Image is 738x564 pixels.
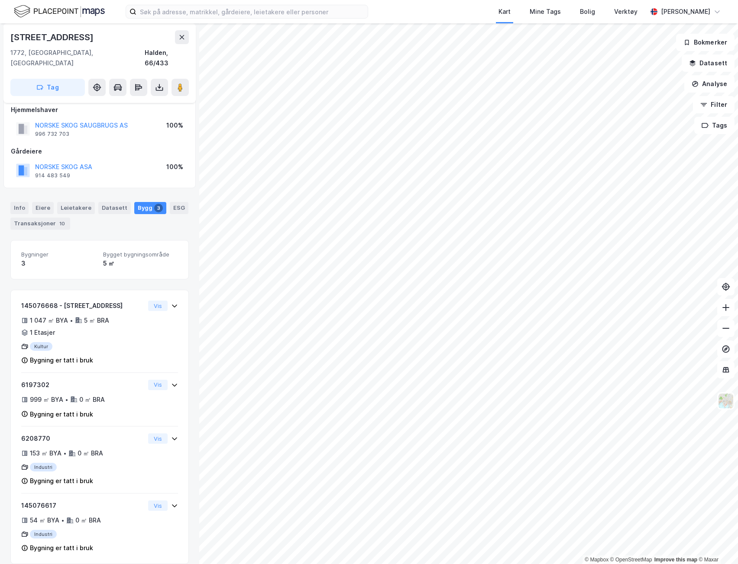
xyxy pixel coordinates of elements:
[21,500,145,511] div: 145076617
[682,54,735,72] button: Datasett
[695,522,738,564] iframe: Chat Widget
[61,517,65,524] div: •
[148,301,168,311] button: Vis
[30,315,68,326] div: 1 047 ㎡ BYA
[30,409,93,420] div: Bygning er tatt i bruk
[70,317,73,324] div: •
[103,258,178,269] div: 5 ㎡
[718,393,734,409] img: Z
[154,204,163,212] div: 3
[78,448,103,458] div: 0 ㎡ BRA
[98,202,131,214] div: Datasett
[145,48,189,68] div: Halden, 66/433
[32,202,54,214] div: Eiere
[676,34,735,51] button: Bokmerker
[614,6,638,17] div: Verktøy
[661,6,710,17] div: [PERSON_NAME]
[21,301,145,311] div: 145076668 - [STREET_ADDRESS]
[84,315,109,326] div: 5 ㎡ BRA
[30,355,93,365] div: Bygning er tatt i bruk
[498,6,511,17] div: Kart
[166,162,183,172] div: 100%
[14,4,105,19] img: logo.f888ab2527a4732fd821a326f86c7f29.svg
[10,218,70,230] div: Transaksjoner
[75,515,101,526] div: 0 ㎡ BRA
[35,131,69,138] div: 996 732 703
[148,433,168,444] button: Vis
[30,448,61,458] div: 153 ㎡ BYA
[654,557,697,563] a: Improve this map
[134,202,166,214] div: Bygg
[30,394,63,405] div: 999 ㎡ BYA
[610,557,652,563] a: OpenStreetMap
[21,251,96,258] span: Bygninger
[148,380,168,390] button: Vis
[21,433,145,444] div: 6208770
[580,6,595,17] div: Bolig
[10,79,85,96] button: Tag
[684,75,735,93] button: Analyse
[30,476,93,486] div: Bygning er tatt i bruk
[30,543,93,553] div: Bygning er tatt i bruk
[103,251,178,258] span: Bygget bygningsområde
[21,258,96,269] div: 3
[585,557,609,563] a: Mapbox
[11,105,188,115] div: Hjemmelshaver
[79,394,105,405] div: 0 ㎡ BRA
[148,500,168,511] button: Vis
[166,120,183,131] div: 100%
[530,6,561,17] div: Mine Tags
[30,327,55,338] div: 1 Etasjer
[35,172,70,179] div: 914 483 549
[11,146,188,157] div: Gårdeiere
[10,30,95,44] div: [STREET_ADDRESS]
[136,5,368,18] input: Søk på adresse, matrikkel, gårdeiere, leietakere eller personer
[58,219,67,228] div: 10
[10,202,29,214] div: Info
[10,48,145,68] div: 1772, [GEOGRAPHIC_DATA], [GEOGRAPHIC_DATA]
[57,202,95,214] div: Leietakere
[63,450,67,457] div: •
[21,380,145,390] div: 6197302
[65,396,68,403] div: •
[693,96,735,113] button: Filter
[695,522,738,564] div: Kontrollprogram for chat
[694,117,735,134] button: Tags
[30,515,59,526] div: 54 ㎡ BYA
[170,202,188,214] div: ESG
